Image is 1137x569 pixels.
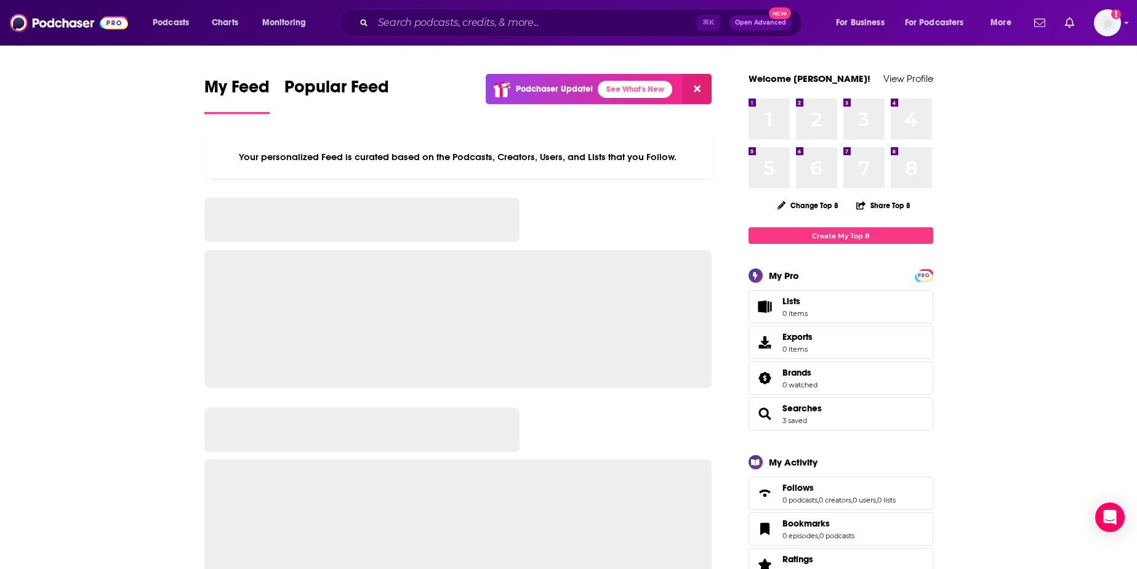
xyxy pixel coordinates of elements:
a: Ratings [782,554,854,565]
span: For Podcasters [905,14,964,31]
a: My Feed [204,76,270,114]
a: 0 users [853,496,876,504]
span: Lists [782,296,808,307]
a: 0 creators [819,496,851,504]
button: Change Top 8 [770,198,846,213]
span: PRO [917,271,931,280]
span: Brands [749,361,933,395]
a: Bookmarks [782,518,854,529]
span: Open Advanced [735,20,786,26]
button: Open AdvancedNew [729,15,792,30]
span: Bookmarks [749,512,933,546]
span: Logged in as InkhouseWaltham [1094,9,1121,36]
input: Search podcasts, credits, & more... [373,13,697,33]
span: , [851,496,853,504]
span: Exports [753,334,777,351]
span: Exports [782,331,813,342]
span: Bookmarks [782,518,830,529]
svg: Add a profile image [1111,9,1121,19]
a: Brands [753,369,777,387]
span: New [769,7,791,19]
span: My Feed [204,76,270,105]
a: Show notifications dropdown [1029,12,1050,33]
img: User Profile [1094,9,1121,36]
a: Searches [753,405,777,422]
span: Lists [753,298,777,315]
span: 0 items [782,309,808,318]
a: Follows [782,482,896,493]
span: , [876,496,877,504]
div: My Activity [769,456,818,468]
div: Open Intercom Messenger [1095,502,1125,532]
a: Show notifications dropdown [1060,12,1079,33]
div: My Pro [769,270,799,281]
div: Your personalized Feed is curated based on the Podcasts, Creators, Users, and Lists that you Follow. [204,136,712,178]
span: , [818,496,819,504]
a: Follows [753,485,777,502]
span: Follows [749,477,933,510]
button: open menu [827,13,900,33]
a: Brands [782,367,818,378]
span: More [990,14,1011,31]
span: Ratings [782,554,813,565]
button: Show profile menu [1094,9,1121,36]
span: , [818,531,819,540]
span: Searches [749,397,933,430]
a: Lists [749,290,933,323]
a: 0 podcasts [782,496,818,504]
a: Popular Feed [284,76,389,114]
span: Monitoring [262,14,306,31]
a: 3 saved [782,416,807,425]
span: Brands [782,367,811,378]
a: Create My Top 8 [749,227,933,244]
span: Charts [212,14,238,31]
span: Popular Feed [284,76,389,105]
a: 0 episodes [782,531,818,540]
div: Search podcasts, credits, & more... [351,9,814,37]
a: PRO [917,270,931,280]
a: View Profile [883,73,933,84]
button: open menu [897,13,982,33]
span: ⌘ K [697,15,720,31]
a: 0 watched [782,381,818,389]
a: Welcome [PERSON_NAME]! [749,73,870,84]
a: Exports [749,326,933,359]
a: Bookmarks [753,520,777,538]
a: 0 podcasts [819,531,854,540]
span: For Business [836,14,885,31]
span: Podcasts [153,14,189,31]
a: 0 lists [877,496,896,504]
span: Follows [782,482,814,493]
button: open menu [982,13,1027,33]
a: Searches [782,403,822,414]
span: 0 items [782,345,813,353]
a: Charts [204,13,246,33]
a: See What's New [598,81,672,98]
span: Lists [782,296,800,307]
button: open menu [144,13,205,33]
img: Podchaser - Follow, Share and Rate Podcasts [10,11,128,34]
button: open menu [254,13,322,33]
button: Share Top 8 [856,193,911,217]
p: Podchaser Update! [516,84,593,94]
